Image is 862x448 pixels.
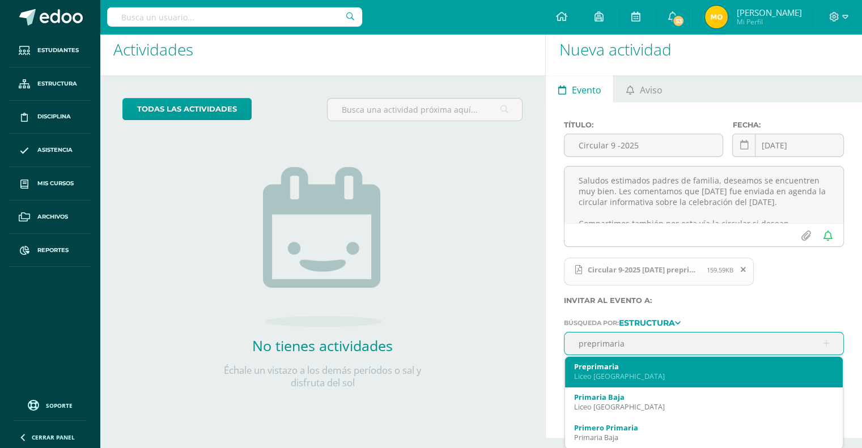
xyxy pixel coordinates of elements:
[9,34,91,67] a: Estudiantes
[263,167,382,327] img: no_activities.png
[574,433,834,442] div: Primaria Baja
[672,15,685,27] span: 53
[37,146,73,155] span: Asistencia
[9,234,91,267] a: Reportes
[574,392,834,402] div: Primaria Baja
[9,200,91,234] a: Archivos
[736,17,801,27] span: Mi Perfil
[37,179,74,188] span: Mis cursos
[37,79,77,88] span: Estructura
[37,212,68,221] span: Archivos
[733,134,843,156] input: Fecha de entrega
[564,332,843,355] input: Ej. Primero primaria
[564,258,754,286] span: Circular 9-2025 Día del niño preprimaria.pdf
[122,98,252,120] a: todas las Actividades
[46,402,73,409] span: Soporte
[619,318,681,326] a: Estructura
[614,75,674,103] a: Aviso
[736,7,801,18] span: [PERSON_NAME]
[564,121,724,129] label: Título:
[14,397,86,412] a: Soporte
[328,99,522,121] input: Busca una actividad próxima aquí...
[9,167,91,200] a: Mis cursos
[209,336,436,355] h2: No tienes actividades
[559,24,848,75] h1: Nueva actividad
[209,364,436,389] p: Échale un vistazo a los demás períodos o sal y disfruta del sol
[113,24,532,75] h1: Actividades
[705,6,728,28] img: 1f106b6e7afca4fe1a88845eafc4bcfc.png
[574,423,834,433] div: Primero Primaria
[37,46,79,55] span: Estudiantes
[734,263,753,276] span: Remover archivo
[707,266,733,274] span: 159.59KB
[546,75,613,103] a: Evento
[9,134,91,167] a: Asistencia
[574,372,834,381] div: Liceo [GEOGRAPHIC_DATA]
[574,402,834,412] div: Liceo [GEOGRAPHIC_DATA]
[619,317,675,327] strong: Estructura
[640,76,663,104] span: Aviso
[572,76,601,104] span: Evento
[9,67,91,101] a: Estructura
[732,121,844,129] label: Fecha:
[37,112,71,121] span: Disciplina
[582,265,707,274] span: Circular 9-2025 [DATE] preprimaria.pdf
[37,246,69,255] span: Reportes
[574,361,834,372] div: Preprimaria
[9,101,91,134] a: Disciplina
[32,433,75,441] span: Cerrar panel
[564,134,723,156] input: Título
[564,318,619,326] span: Búsqueda por:
[564,296,844,305] label: Invitar al evento a:
[107,7,362,27] input: Busca un usuario...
